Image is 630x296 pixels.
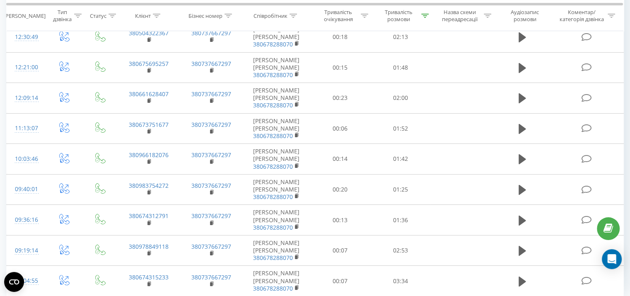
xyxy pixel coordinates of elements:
[370,144,430,175] td: 01:42
[557,9,606,23] div: Коментар/категорія дзвінка
[253,132,293,140] a: 380678288070
[310,52,370,83] td: 00:15
[310,174,370,205] td: 00:20
[243,22,310,52] td: [PERSON_NAME] [PERSON_NAME]
[191,182,231,189] a: 380737667297
[129,90,169,98] a: 380661628407
[370,113,430,144] td: 01:52
[253,101,293,109] a: 380678288070
[191,60,231,68] a: 380737667297
[243,174,310,205] td: [PERSON_NAME] [PERSON_NAME]
[253,71,293,79] a: 380678288070
[310,205,370,235] td: 00:13
[15,59,37,75] div: 12:21:00
[15,243,37,259] div: 09:19:14
[253,12,287,19] div: Співробітник
[15,120,37,136] div: 11:13:07
[129,243,169,250] a: 380978849118
[129,121,169,129] a: 380673751677
[191,29,231,37] a: 380737667297
[243,144,310,175] td: [PERSON_NAME] [PERSON_NAME]
[243,205,310,235] td: [PERSON_NAME] [PERSON_NAME]
[15,90,37,106] div: 12:09:14
[129,29,169,37] a: 380504322367
[191,121,231,129] a: 380737667297
[243,83,310,114] td: [PERSON_NAME] [PERSON_NAME]
[370,83,430,114] td: 02:00
[243,113,310,144] td: [PERSON_NAME] [PERSON_NAME]
[129,60,169,68] a: 380675695257
[15,212,37,228] div: 09:36:16
[370,205,430,235] td: 01:36
[370,52,430,83] td: 01:48
[253,163,293,170] a: 380678288070
[15,151,37,167] div: 10:03:46
[135,12,151,19] div: Клієнт
[243,235,310,266] td: [PERSON_NAME] [PERSON_NAME]
[52,9,72,23] div: Тип дзвінка
[370,22,430,52] td: 02:13
[310,235,370,266] td: 00:07
[602,249,622,269] div: Open Intercom Messenger
[129,182,169,189] a: 380983754272
[253,284,293,292] a: 380678288070
[191,212,231,220] a: 380737667297
[15,181,37,197] div: 09:40:01
[310,144,370,175] td: 00:14
[90,12,106,19] div: Статус
[253,223,293,231] a: 380678288070
[253,254,293,262] a: 380678288070
[310,113,370,144] td: 00:06
[318,9,359,23] div: Тривалість очікування
[129,151,169,159] a: 380966182076
[378,9,419,23] div: Тривалість розмови
[15,273,37,289] div: 09:04:55
[191,151,231,159] a: 380737667297
[310,22,370,52] td: 00:18
[129,273,169,281] a: 380674315233
[129,212,169,220] a: 380674312791
[188,12,222,19] div: Бізнес номер
[243,52,310,83] td: [PERSON_NAME] [PERSON_NAME]
[370,235,430,266] td: 02:53
[438,9,482,23] div: Назва схеми переадресації
[310,83,370,114] td: 00:23
[191,273,231,281] a: 380737667297
[253,193,293,201] a: 380678288070
[15,29,37,45] div: 12:30:49
[191,243,231,250] a: 380737667297
[4,272,24,292] button: Open CMP widget
[191,90,231,98] a: 380737667297
[253,40,293,48] a: 380678288070
[4,12,46,19] div: [PERSON_NAME]
[501,9,549,23] div: Аудіозапис розмови
[370,174,430,205] td: 01:25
